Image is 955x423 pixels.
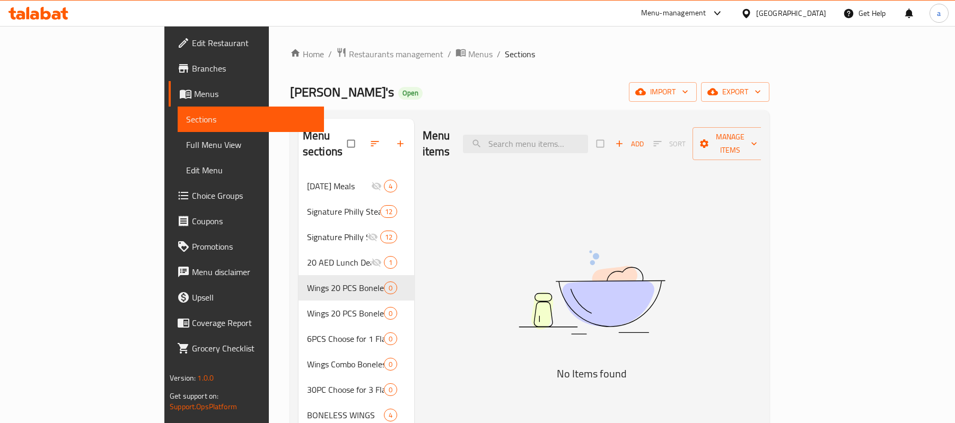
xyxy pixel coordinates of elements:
[637,85,688,99] span: import
[328,48,332,60] li: /
[384,281,397,294] div: items
[336,47,443,61] a: Restaurants management
[307,205,380,218] span: Signature Philly Steaks
[307,383,384,396] span: 30PC Choose for 3 Flavours 94 AED
[398,87,423,100] div: Open
[307,358,384,371] div: Wings Combo Boneless 6pcs
[459,222,724,363] img: dish.svg
[299,351,414,377] div: Wings Combo Boneless 6pcs0
[363,132,389,155] span: Sort sections
[170,389,218,403] span: Get support on:
[186,138,316,151] span: Full Menu View
[384,385,397,395] span: 0
[371,257,382,268] svg: Inactive section
[384,332,397,345] div: items
[709,85,761,99] span: export
[186,113,316,126] span: Sections
[194,87,316,100] span: Menus
[380,205,397,218] div: items
[169,81,324,107] a: Menus
[448,48,451,60] li: /
[178,157,324,183] a: Edit Menu
[192,316,316,329] span: Coverage Report
[307,307,384,320] span: Wings 20 PCS Boneless Special
[384,180,397,192] div: items
[380,231,397,243] div: items
[290,47,769,61] nav: breadcrumb
[615,138,644,150] span: Add
[303,128,347,160] h2: Menu sections
[384,410,397,420] span: 4
[192,189,316,202] span: Choice Groups
[455,47,493,61] a: Menus
[468,48,493,60] span: Menus
[307,332,384,345] span: 6PCS Choose for 1 Flavour 28 AED
[384,181,397,191] span: 4
[349,48,443,60] span: Restaurants management
[629,82,697,102] button: import
[192,62,316,75] span: Branches
[192,37,316,49] span: Edit Restaurant
[299,377,414,402] div: 30PC Choose for 3 Flavours 94 AED0
[384,307,397,320] div: items
[497,48,501,60] li: /
[307,256,371,269] span: 20 AED Lunch Deals
[192,291,316,304] span: Upsell
[384,309,397,319] span: 0
[371,181,382,191] svg: Inactive section
[299,173,414,199] div: [DATE] Meals4
[701,130,759,157] span: Manage items
[299,224,414,250] div: Signature Philly Steaks Combo12
[367,232,378,242] svg: Inactive section
[170,371,196,385] span: Version:
[299,275,414,301] div: Wings 20 PCS Boneless Special Includes 2 Wing Flavors, Large Original Fries, 2 ranch sauce / اجنح...
[646,136,693,152] span: Sort items
[459,365,724,382] h5: No Items found
[612,136,646,152] span: Add item
[384,409,397,421] div: items
[192,342,316,355] span: Grocery Checklist
[178,107,324,132] a: Sections
[937,7,941,19] span: a
[307,180,371,192] span: [DATE] Meals
[197,371,214,385] span: 1.0.0
[169,30,324,56] a: Edit Restaurant
[192,215,316,227] span: Coupons
[299,250,414,275] div: 20 AED Lunch Deals1
[384,383,397,396] div: items
[381,232,397,242] span: 12
[423,128,450,160] h2: Menu items
[693,127,768,160] button: Manage items
[178,132,324,157] a: Full Menu View
[170,400,237,413] a: Support.OpsPlatform
[290,80,394,104] span: [PERSON_NAME]'s
[701,82,769,102] button: export
[389,132,414,155] button: Add section
[384,258,397,268] span: 1
[169,56,324,81] a: Branches
[307,409,384,421] span: BONELESS WINGS
[307,231,367,243] span: Signature Philly Steaks Combo
[169,285,324,310] a: Upsell
[169,183,324,208] a: Choice Groups
[384,283,397,293] span: 0
[398,89,423,98] span: Open
[612,136,646,152] button: Add
[341,134,363,154] span: Select all sections
[756,7,826,19] div: [GEOGRAPHIC_DATA]
[299,199,414,224] div: Signature Philly Steaks12
[641,7,706,20] div: Menu-management
[384,359,397,369] span: 0
[169,208,324,234] a: Coupons
[169,310,324,336] a: Coverage Report
[192,266,316,278] span: Menu disclaimer
[307,281,384,294] span: Wings 20 PCS Boneless Special Includes 2 Wing Flavors, Large Original Fries, 2 ranch sauce / اجنح...
[307,180,371,192] div: Ramadan Meals
[186,164,316,177] span: Edit Menu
